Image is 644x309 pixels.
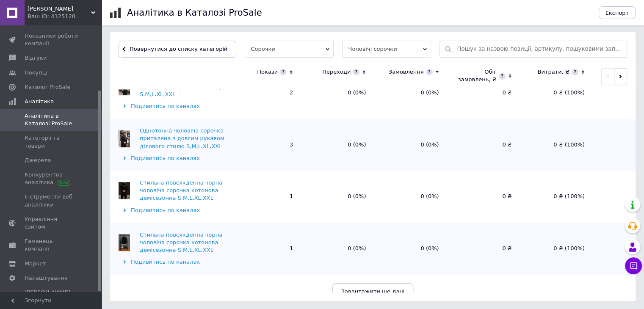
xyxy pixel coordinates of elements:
[229,171,301,223] td: 1
[605,10,629,16] span: Експорт
[625,257,642,274] button: Чат з покупцем
[374,171,447,223] td: 0 (0%)
[28,5,91,13] span: Діонісій
[341,288,405,295] span: Завантажити ще дані
[229,67,301,119] td: 2
[520,223,593,275] td: 0 ₴ (100%)
[127,8,262,18] h1: Аналітика в Каталозі ProSale
[140,179,227,202] div: Стильна повсякденна чорна чоловіча сорочка котонова демісезонна S,M,L,XL,XXL
[140,127,227,150] div: Однотонна чоловіча сорочка приталена з довгим рукавом ділового стилю S,M,L,XL,XXL
[332,283,414,300] button: Завантажити ще дані
[119,258,227,266] div: Подивитись по каналах
[245,41,334,58] span: Сорочки
[342,41,431,58] span: Чоловічі сорочки
[229,223,301,275] td: 1
[520,67,593,119] td: 0 ₴ (100%)
[25,69,47,77] span: Покупці
[119,41,236,58] button: Повернутися до списку категорій
[599,6,636,19] button: Експорт
[119,234,130,251] img: Стильна повсякденна чорна чоловіча сорочка котонова демісезонна S,M,L,XL,XXL
[25,274,68,282] span: Налаштування
[301,67,374,119] td: 0 (0%)
[448,171,520,223] td: 0 ₴
[119,207,227,214] div: Подивитись по каналах
[389,68,424,76] div: Замовлення
[448,67,520,119] td: 0 ₴
[25,134,78,149] span: Категорії та товари
[456,68,497,83] div: Обіг замовлень, ₴
[28,13,102,20] div: Ваш ID: 4125120
[25,193,78,208] span: Інструменти веб-аналітики
[25,112,78,127] span: Аналітика в Каталозі ProSale
[537,68,569,76] div: Витрати, ₴
[229,119,301,171] td: 3
[119,154,227,162] div: Подивитись по каналах
[374,119,447,171] td: 0 (0%)
[374,223,447,275] td: 0 (0%)
[374,67,447,119] td: 0 (0%)
[25,260,46,268] span: Маркет
[25,54,47,62] span: Відгуки
[25,215,78,231] span: Управління сайтом
[520,119,593,171] td: 0 ₴ (100%)
[301,171,374,223] td: 0 (0%)
[119,182,130,199] img: Стильна повсякденна чорна чоловіча сорочка котонова демісезонна S,M,L,XL,XXL
[448,223,520,275] td: 0 ₴
[25,157,51,164] span: Джерела
[119,130,130,147] img: Однотонна чоловіча сорочка приталена з довгим рукавом ділового стилю S,M,L,XL,XXL
[140,231,227,254] div: Стильна повсякденна чорна чоловіча сорочка котонова демісезонна S,M,L,XL,XXL
[25,171,78,186] span: Конкурентна аналітика
[119,102,227,110] div: Подивитись по каналах
[301,119,374,171] td: 0 (0%)
[25,237,78,253] span: Гаманець компанії
[25,98,54,105] span: Аналітика
[301,223,374,275] td: 0 (0%)
[257,68,278,76] div: Покази
[520,171,593,223] td: 0 ₴ (100%)
[322,68,351,76] div: Переходи
[448,119,520,171] td: 0 ₴
[127,46,227,52] span: Повернутися до списку категорій
[25,83,70,91] span: Каталог ProSale
[25,32,78,47] span: Показники роботи компанії
[457,41,622,57] input: Пошук за назвою позиції, артикулу, пошуковими запитами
